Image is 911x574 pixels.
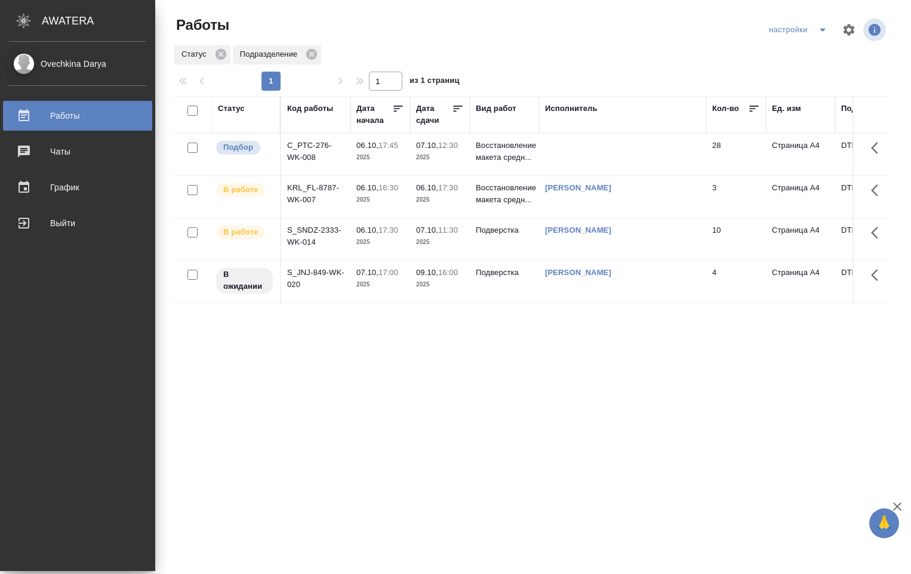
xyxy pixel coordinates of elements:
td: Страница А4 [766,176,835,218]
div: Ед. изм [772,103,801,115]
a: [PERSON_NAME] [545,183,611,192]
div: Подразделение [233,45,321,64]
div: AWATERA [42,9,155,33]
span: 🙏 [874,511,894,536]
div: Чаты [9,143,146,161]
td: 28 [706,134,766,175]
p: 2025 [416,279,464,291]
p: 2025 [356,194,404,206]
p: 06.10, [356,183,378,192]
p: 17:00 [378,268,398,277]
td: S_SNDZ-2333-WK-014 [281,218,350,260]
a: [PERSON_NAME] [545,268,611,277]
p: 06.10, [356,141,378,150]
p: 16:30 [378,183,398,192]
p: 06.10, [416,183,438,192]
td: DTPlight [835,218,904,260]
p: Восстановление макета средн... [476,182,533,206]
td: 10 [706,218,766,260]
td: S_JNJ-849-WK-020 [281,261,350,303]
td: Страница А4 [766,218,835,260]
p: 11:30 [438,226,458,234]
p: 17:45 [378,141,398,150]
a: График [3,172,152,202]
button: 🙏 [869,508,899,538]
p: 2025 [356,279,404,291]
a: [PERSON_NAME] [545,226,611,234]
p: Подверстка [476,224,533,236]
div: Код работы [287,103,333,115]
p: В работе [223,226,258,238]
td: KRL_FL-8787-WK-007 [281,176,350,218]
a: Выйти [3,208,152,238]
span: из 1 страниц [410,73,460,91]
p: Статус [181,48,211,60]
span: Настроить таблицу [835,16,863,44]
p: 16:00 [438,268,458,277]
p: Подбор [223,141,253,153]
td: 4 [706,261,766,303]
span: Посмотреть информацию [863,18,888,41]
div: Можно подбирать исполнителей [215,140,274,156]
td: DTPlight [835,176,904,218]
p: 2025 [356,152,404,163]
p: 07.10, [356,268,378,277]
a: Чаты [3,137,152,166]
p: 09.10, [416,268,438,277]
p: Подверстка [476,267,533,279]
button: Здесь прячутся важные кнопки [864,176,892,205]
p: Подразделение [240,48,301,60]
p: 2025 [416,194,464,206]
p: Восстановление макета средн... [476,140,533,163]
td: DTPlight [835,134,904,175]
button: Здесь прячутся важные кнопки [864,218,892,247]
p: 07.10, [416,226,438,234]
div: Исполнитель выполняет работу [215,224,274,240]
td: C_PTC-276-WK-008 [281,134,350,175]
button: Здесь прячутся важные кнопки [864,261,892,289]
div: split button [766,20,835,39]
p: 06.10, [356,226,378,234]
td: Страница А4 [766,134,835,175]
p: 17:30 [378,226,398,234]
div: Работы [9,107,146,125]
p: 07.10, [416,141,438,150]
p: 17:30 [438,183,458,192]
p: В работе [223,184,258,196]
p: 12:30 [438,141,458,150]
a: Работы [3,101,152,131]
div: Кол-во [712,103,739,115]
div: Исполнитель назначен, приступать к работе пока рано [215,267,274,295]
td: Страница А4 [766,261,835,303]
p: 2025 [416,236,464,248]
div: Статус [218,103,245,115]
div: Выйти [9,214,146,232]
p: 2025 [356,236,404,248]
div: Исполнитель выполняет работу [215,182,274,198]
p: В ожидании [223,269,266,292]
span: Работы [173,16,229,35]
div: Подразделение [841,103,903,115]
button: Здесь прячутся важные кнопки [864,134,892,162]
div: Ovechkina Darya [9,57,146,70]
td: DTPlight [835,261,904,303]
div: Дата начала [356,103,392,126]
div: Исполнитель [545,103,598,115]
div: Статус [174,45,230,64]
div: Вид работ [476,103,516,115]
td: 3 [706,176,766,218]
div: Дата сдачи [416,103,452,126]
p: 2025 [416,152,464,163]
div: График [9,178,146,196]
